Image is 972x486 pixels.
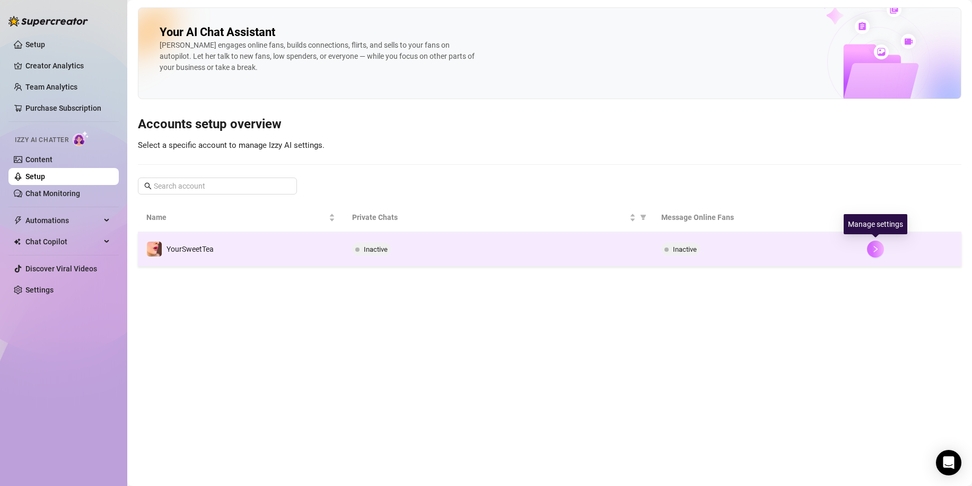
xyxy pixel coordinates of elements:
a: Setup [25,40,45,49]
input: Search account [154,180,282,192]
span: right [872,245,879,253]
h2: Your AI Chat Assistant [160,25,275,40]
a: Chat Monitoring [25,189,80,198]
a: Team Analytics [25,83,77,91]
div: Manage settings [844,214,907,234]
button: right [867,241,884,258]
img: AI Chatter [73,131,89,146]
img: logo-BBDzfeDw.svg [8,16,88,26]
span: Inactive [673,245,697,253]
span: Name [146,211,327,223]
img: YourSweetTea [147,242,162,257]
h3: Accounts setup overview [138,116,961,133]
span: Inactive [364,245,388,253]
th: Private Chats [344,203,652,232]
span: Private Chats [352,211,627,223]
span: filter [640,214,646,220]
a: Discover Viral Videos [25,264,97,273]
span: Message Online Fans [661,211,842,223]
a: Settings [25,286,54,294]
span: Chat Copilot [25,233,101,250]
a: Content [25,155,52,164]
a: Setup [25,172,45,181]
th: Name [138,203,344,232]
span: search [144,182,152,190]
a: Creator Analytics [25,57,110,74]
span: Automations [25,212,101,229]
div: [PERSON_NAME] engages online fans, builds connections, flirts, and sells to your fans on autopilo... [160,40,478,73]
span: Izzy AI Chatter [15,135,68,145]
span: filter [844,209,854,225]
span: filter [638,209,649,225]
img: Chat Copilot [14,238,21,245]
span: thunderbolt [14,216,22,225]
span: Select a specific account to manage Izzy AI settings. [138,140,325,150]
a: Purchase Subscription [25,104,101,112]
div: Open Intercom Messenger [936,450,961,475]
span: YourSweetTea [167,245,214,253]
